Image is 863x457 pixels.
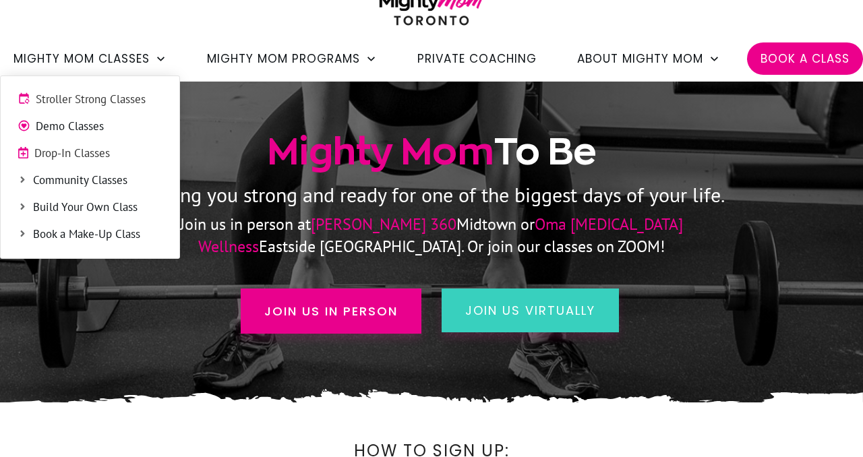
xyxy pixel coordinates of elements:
[28,177,835,213] p: Getting you strong and ready for one of the biggest days of your life.
[7,90,173,110] a: Stroller Strong Classes
[33,172,162,189] span: Community Classes
[198,214,683,256] span: Oma [MEDICAL_DATA] Wellness
[442,288,619,332] a: join us virtually
[264,302,398,320] span: Join us in person
[33,226,162,243] span: Book a Make-Up Class
[7,224,173,245] a: Book a Make-Up Class
[7,144,173,164] a: Drop-In Classes
[28,127,835,176] h1: To Be
[13,47,150,70] span: Mighty Mom Classes
[311,214,456,235] span: [PERSON_NAME] 360
[417,47,537,70] a: Private Coaching
[13,47,167,70] a: Mighty Mom Classes
[577,47,720,70] a: About Mighty Mom
[7,117,173,137] a: Demo Classes
[36,91,162,109] span: Stroller Strong Classes
[7,197,173,218] a: Build Your Own Class
[465,302,595,319] span: join us virtually
[241,288,421,334] a: Join us in person
[36,118,162,135] span: Demo Classes
[34,145,162,162] span: Drop-In Classes
[267,131,494,171] span: Mighty Mom
[7,171,173,191] a: Community Classes
[123,214,740,257] p: Join us in person at Midtown or Eastside [GEOGRAPHIC_DATA]. Or join our classes on ZOOM!
[207,47,360,70] span: Mighty Mom Programs
[207,47,377,70] a: Mighty Mom Programs
[33,199,162,216] span: Build Your Own Class
[577,47,703,70] span: About Mighty Mom
[761,47,850,70] a: Book a Class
